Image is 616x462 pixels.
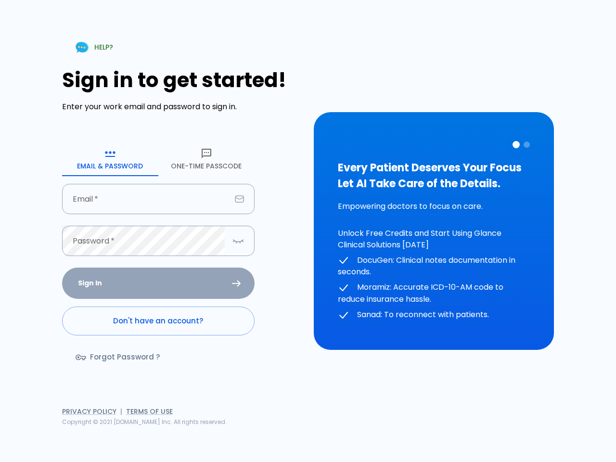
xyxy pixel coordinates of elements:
[62,418,227,426] span: Copyright © 2021 [DOMAIN_NAME] Inc. All rights reserved.
[338,228,530,251] p: Unlock Free Credits and Start Using Glance Clinical Solutions [DATE]
[338,201,530,212] p: Empowering doctors to focus on care.
[338,309,530,321] p: Sanad: To reconnect with patients.
[338,255,530,278] p: DocuGen: Clinical notes documentation in seconds.
[74,39,90,56] img: Chat Support
[62,35,125,60] a: HELP?
[338,160,530,192] h3: Every Patient Deserves Your Focus Let AI Take Care of the Details.
[158,141,255,176] button: One-Time Passcode
[126,407,173,416] a: Terms of Use
[338,282,530,305] p: Moramiz: Accurate ICD-10-AM code to reduce insurance hassle.
[62,184,231,214] input: dr.ahmed@clinic.com
[120,407,122,416] span: |
[62,101,302,113] p: Enter your work email and password to sign in.
[62,68,302,92] h1: Sign in to get started!
[62,141,158,176] button: Email & Password
[62,307,255,335] a: Don't have an account?
[62,407,116,416] a: Privacy Policy
[62,343,175,371] a: Forgot Password ?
